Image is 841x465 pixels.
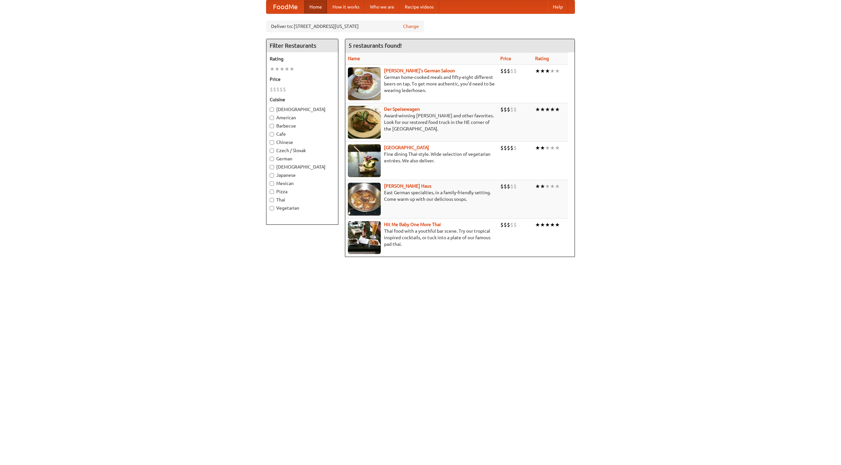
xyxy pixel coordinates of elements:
h5: Rating [270,56,335,62]
li: $ [510,67,513,75]
li: ★ [550,144,555,151]
a: [GEOGRAPHIC_DATA] [384,145,429,150]
input: Cafe [270,132,274,136]
li: $ [504,67,507,75]
li: ★ [535,144,540,151]
li: ★ [540,221,545,228]
li: ★ [540,144,545,151]
li: $ [513,67,517,75]
input: American [270,116,274,120]
li: ★ [545,183,550,190]
a: How it works [327,0,365,13]
p: German home-cooked meals and fifty-eight different beers on tap. To get more authentic, you'd nee... [348,74,495,94]
a: Change [403,23,419,30]
a: Recipe videos [399,0,439,13]
li: ★ [550,67,555,75]
label: Vegetarian [270,205,335,211]
li: ★ [555,106,560,113]
li: ★ [540,183,545,190]
a: FoodMe [266,0,304,13]
li: ★ [280,65,284,73]
input: [DEMOGRAPHIC_DATA] [270,107,274,112]
input: German [270,157,274,161]
li: $ [510,221,513,228]
img: speisewagen.jpg [348,106,381,139]
ng-pluralize: 5 restaurants found! [349,42,402,49]
label: Cafe [270,131,335,137]
p: Fine dining Thai-style. Wide selection of vegetarian entrées. We also deliver. [348,151,495,164]
li: $ [276,86,280,93]
input: Pizza [270,190,274,194]
label: Thai [270,197,335,203]
li: $ [273,86,276,93]
label: German [270,155,335,162]
input: [DEMOGRAPHIC_DATA] [270,165,274,169]
li: $ [510,106,513,113]
li: ★ [555,67,560,75]
a: Price [500,56,511,61]
img: esthers.jpg [348,67,381,100]
li: $ [507,67,510,75]
li: $ [500,67,504,75]
div: Deliver to: [STREET_ADDRESS][US_STATE] [266,20,424,32]
li: ★ [540,106,545,113]
li: $ [513,106,517,113]
p: Thai food with a youthful bar scene. Try our tropical inspired cocktails, or tuck into a plate of... [348,228,495,247]
li: ★ [545,144,550,151]
a: Name [348,56,360,61]
li: $ [513,144,517,151]
a: Hit Me Baby One More Thai [384,222,441,227]
h4: Filter Restaurants [266,39,338,52]
a: [PERSON_NAME] Haus [384,183,431,189]
label: Chinese [270,139,335,146]
li: ★ [545,221,550,228]
li: ★ [545,67,550,75]
li: $ [500,221,504,228]
li: $ [500,183,504,190]
input: Barbecue [270,124,274,128]
li: $ [507,221,510,228]
input: Mexican [270,181,274,186]
li: $ [510,144,513,151]
li: ★ [535,106,540,113]
a: Home [304,0,327,13]
li: $ [504,183,507,190]
li: ★ [535,221,540,228]
label: [DEMOGRAPHIC_DATA] [270,164,335,170]
input: Czech / Slovak [270,149,274,153]
h5: Price [270,76,335,82]
input: Thai [270,198,274,202]
li: ★ [550,183,555,190]
li: $ [507,106,510,113]
h5: Cuisine [270,96,335,103]
li: ★ [540,67,545,75]
li: $ [504,221,507,228]
li: $ [513,221,517,228]
li: $ [270,86,273,93]
label: Barbecue [270,123,335,129]
li: $ [280,86,283,93]
li: $ [507,183,510,190]
b: [PERSON_NAME]'s German Saloon [384,68,455,73]
b: Der Speisewagen [384,106,420,112]
label: Pizza [270,188,335,195]
li: ★ [284,65,289,73]
p: Award-winning [PERSON_NAME] and other favorites. Look for our restored food truck in the NE corne... [348,112,495,132]
a: Help [548,0,568,13]
input: Vegetarian [270,206,274,210]
li: $ [504,106,507,113]
li: ★ [289,65,294,73]
img: babythai.jpg [348,221,381,254]
li: $ [510,183,513,190]
input: Japanese [270,173,274,177]
label: American [270,114,335,121]
li: ★ [535,183,540,190]
li: $ [500,106,504,113]
a: Who we are [365,0,399,13]
label: [DEMOGRAPHIC_DATA] [270,106,335,113]
p: East German specialties, in a family-friendly setting. Come warm up with our delicious soups. [348,189,495,202]
li: ★ [545,106,550,113]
